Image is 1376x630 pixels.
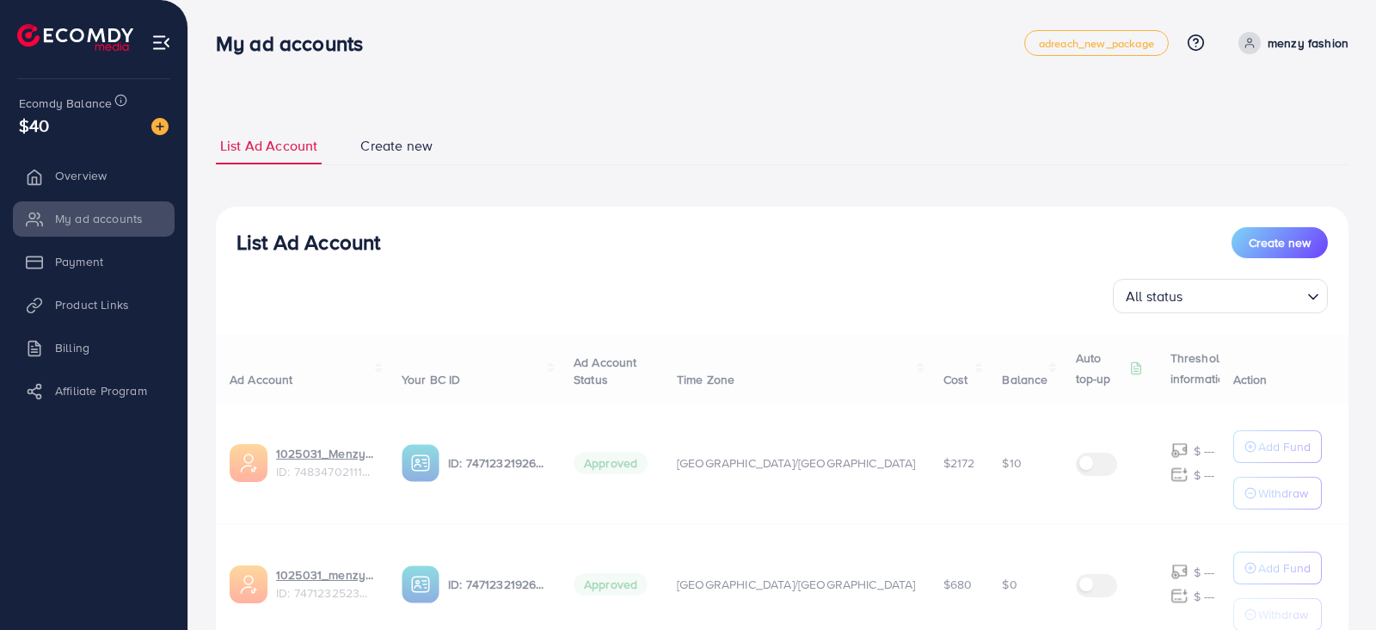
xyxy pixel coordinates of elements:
[19,95,112,112] span: Ecomdy Balance
[216,31,377,56] h3: My ad accounts
[360,136,433,156] span: Create new
[1268,33,1348,53] p: menzy fashion
[19,113,49,138] span: $40
[1232,32,1348,54] a: menzy fashion
[1113,279,1328,313] div: Search for option
[220,136,317,156] span: List Ad Account
[1189,281,1300,309] input: Search for option
[1122,284,1187,309] span: All status
[151,33,171,52] img: menu
[1039,38,1154,49] span: adreach_new_package
[236,230,380,255] h3: List Ad Account
[17,24,133,51] img: logo
[1024,30,1169,56] a: adreach_new_package
[151,118,169,135] img: image
[1232,227,1328,258] button: Create new
[1249,234,1311,251] span: Create new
